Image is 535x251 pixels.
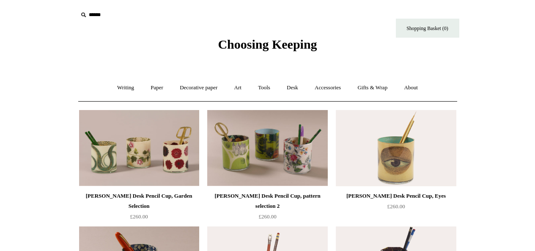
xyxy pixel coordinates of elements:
[81,191,197,211] div: [PERSON_NAME] Desk Pencil Cup, Garden Selection
[207,191,327,226] a: [PERSON_NAME] Desk Pencil Cup, pattern selection 2 £260.00
[336,110,456,186] img: John Derian Desk Pencil Cup, Eyes
[130,213,148,220] span: £260.00
[279,77,306,99] a: Desk
[143,77,171,99] a: Paper
[79,191,199,226] a: [PERSON_NAME] Desk Pencil Cup, Garden Selection £260.00
[336,191,456,226] a: [PERSON_NAME] Desk Pencil Cup, Eyes £260.00
[307,77,348,99] a: Accessories
[336,110,456,186] a: John Derian Desk Pencil Cup, Eyes John Derian Desk Pencil Cup, Eyes
[207,110,327,186] img: John Derian Desk Pencil Cup, pattern selection 2
[218,44,317,50] a: Choosing Keeping
[79,110,199,186] a: John Derian Desk Pencil Cup, Garden Selection John Derian Desk Pencil Cup, Garden Selection
[396,19,459,38] a: Shopping Basket (0)
[387,203,405,210] span: £260.00
[207,110,327,186] a: John Derian Desk Pencil Cup, pattern selection 2 John Derian Desk Pencil Cup, pattern selection 2
[258,213,276,220] span: £260.00
[350,77,395,99] a: Gifts & Wrap
[396,77,425,99] a: About
[209,191,325,211] div: [PERSON_NAME] Desk Pencil Cup, pattern selection 2
[227,77,249,99] a: Art
[172,77,225,99] a: Decorative paper
[338,191,454,201] div: [PERSON_NAME] Desk Pencil Cup, Eyes
[218,37,317,51] span: Choosing Keeping
[79,110,199,186] img: John Derian Desk Pencil Cup, Garden Selection
[250,77,278,99] a: Tools
[110,77,142,99] a: Writing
